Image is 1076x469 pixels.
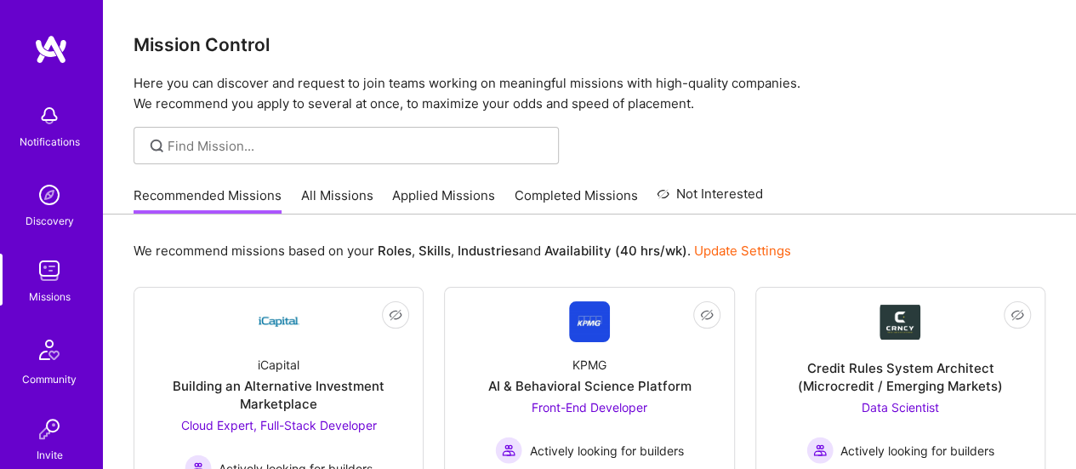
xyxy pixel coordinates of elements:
[32,412,66,446] img: Invite
[840,442,994,460] span: Actively looking for builders
[134,186,282,214] a: Recommended Missions
[22,370,77,388] div: Community
[544,243,687,259] b: Availability (40 hrs/wk)
[134,34,1045,55] h3: Mission Control
[259,301,299,342] img: Company Logo
[34,34,68,65] img: logo
[32,254,66,288] img: teamwork
[694,243,791,259] a: Update Settings
[392,186,495,214] a: Applied Missions
[495,437,522,464] img: Actively looking for builders
[134,73,1045,114] p: Here you can discover and request to join teams working on meaningful missions with high-quality ...
[389,308,402,322] i: icon EyeClosed
[418,243,451,259] b: Skills
[862,400,939,415] span: Data Scientist
[32,178,66,212] img: discovery
[515,186,638,214] a: Completed Missions
[532,400,647,415] span: Front-End Developer
[1011,308,1024,322] i: icon EyeClosed
[37,446,63,464] div: Invite
[258,356,299,374] div: iCapital
[700,308,714,322] i: icon EyeClosed
[168,137,546,155] input: Find Mission...
[770,359,1031,395] div: Credit Rules System Architect (Microcredit / Emerging Markets)
[301,186,373,214] a: All Missions
[32,99,66,133] img: bell
[572,356,606,374] div: KPMG
[569,301,610,342] img: Company Logo
[20,133,80,151] div: Notifications
[29,329,70,370] img: Community
[657,184,763,214] a: Not Interested
[134,242,791,260] p: We recommend missions based on your , , and .
[29,288,71,306] div: Missions
[529,442,683,460] span: Actively looking for builders
[378,243,412,259] b: Roles
[26,212,74,230] div: Discovery
[806,437,834,464] img: Actively looking for builders
[147,136,167,156] i: icon SearchGrey
[458,243,519,259] b: Industries
[148,377,409,413] div: Building an Alternative Investment Marketplace
[770,301,1031,465] a: Company LogoCredit Rules System Architect (Microcredit / Emerging Markets)Data Scientist Actively...
[487,377,691,395] div: AI & Behavioral Science Platform
[880,305,920,340] img: Company Logo
[181,418,377,432] span: Cloud Expert, Full-Stack Developer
